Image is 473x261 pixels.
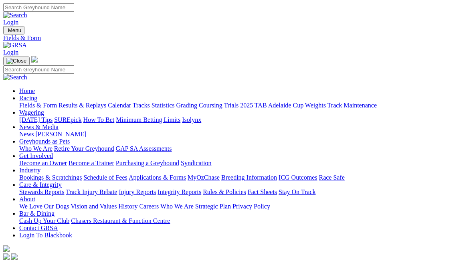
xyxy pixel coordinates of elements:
a: Become an Owner [19,160,67,166]
a: Fields & Form [3,34,470,42]
a: Fields & Form [19,102,57,109]
a: Breeding Information [221,174,277,181]
a: Contact GRSA [19,225,58,231]
a: Grading [176,102,197,109]
a: Cash Up Your Club [19,217,69,224]
img: twitter.svg [11,253,18,260]
img: logo-grsa-white.png [31,56,38,63]
a: Bar & Dining [19,210,55,217]
img: logo-grsa-white.png [3,245,10,252]
a: Calendar [108,102,131,109]
a: Racing [19,95,37,101]
a: News [19,131,34,138]
input: Search [3,65,74,74]
a: Minimum Betting Limits [116,116,180,123]
div: Industry [19,174,470,181]
a: Strategic Plan [195,203,231,210]
a: Get Involved [19,152,53,159]
a: Privacy Policy [232,203,270,210]
a: Integrity Reports [158,188,201,195]
a: Fact Sheets [248,188,277,195]
img: Search [3,74,27,81]
a: Track Maintenance [327,102,377,109]
a: Home [19,87,35,94]
a: ICG Outcomes [279,174,317,181]
div: Wagering [19,116,470,123]
a: Tracks [133,102,150,109]
a: Greyhounds as Pets [19,138,70,145]
a: Login To Blackbook [19,232,72,239]
a: GAP SA Assessments [116,145,172,152]
a: Login [3,19,18,26]
a: MyOzChase [188,174,220,181]
img: GRSA [3,42,27,49]
a: Schedule of Fees [83,174,127,181]
a: [PERSON_NAME] [35,131,86,138]
a: Results & Replays [59,102,106,109]
button: Toggle navigation [3,57,30,65]
a: How To Bet [83,116,115,123]
div: Bar & Dining [19,217,470,225]
div: About [19,203,470,210]
a: Become a Trainer [69,160,114,166]
a: Rules & Policies [203,188,246,195]
span: Menu [8,27,21,33]
a: Who We Are [160,203,194,210]
div: News & Media [19,131,470,138]
a: Purchasing a Greyhound [116,160,179,166]
a: 2025 TAB Adelaide Cup [240,102,303,109]
a: Care & Integrity [19,181,62,188]
a: Injury Reports [119,188,156,195]
a: Chasers Restaurant & Function Centre [71,217,170,224]
a: History [118,203,137,210]
a: Syndication [181,160,211,166]
img: facebook.svg [3,253,10,260]
a: About [19,196,35,202]
img: Search [3,12,27,19]
a: Track Injury Rebate [66,188,117,195]
a: Bookings & Scratchings [19,174,82,181]
button: Toggle navigation [3,26,24,34]
a: Login [3,49,18,56]
a: [DATE] Tips [19,116,53,123]
a: Applications & Forms [129,174,186,181]
div: Care & Integrity [19,188,470,196]
a: Retire Your Greyhound [54,145,114,152]
a: We Love Our Dogs [19,203,69,210]
a: News & Media [19,123,59,130]
a: Weights [305,102,326,109]
a: Industry [19,167,40,174]
div: Racing [19,102,470,109]
a: Who We Are [19,145,53,152]
a: Vision and Values [71,203,117,210]
img: Close [6,58,26,64]
div: Get Involved [19,160,470,167]
a: SUREpick [54,116,81,123]
a: Careers [139,203,159,210]
a: Isolynx [182,116,201,123]
a: Stewards Reports [19,188,64,195]
a: Statistics [152,102,175,109]
input: Search [3,3,74,12]
a: Wagering [19,109,44,116]
a: Trials [224,102,239,109]
div: Greyhounds as Pets [19,145,470,152]
a: Coursing [199,102,222,109]
a: Race Safe [319,174,344,181]
a: Stay On Track [279,188,315,195]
